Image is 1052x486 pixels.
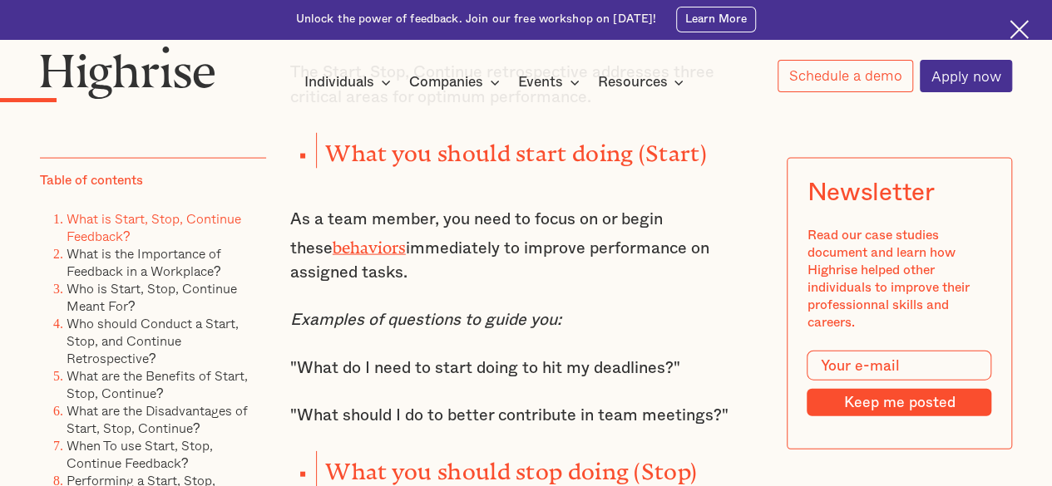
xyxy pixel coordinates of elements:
div: Events [518,72,585,92]
input: Your e-mail [807,351,991,380]
div: Events [518,72,563,92]
div: Read our case studies document and learn how Highrise helped other individuals to improve their p... [807,226,991,331]
strong: What you should start doing (Start) [325,140,707,155]
a: What are the Disadvantages of Start, Stop, Continue? [67,400,248,438]
a: Apply now [920,60,1012,92]
a: Who should Conduct a Start, Stop, and Continue Retrospective? [67,313,239,368]
a: behaviors [333,238,406,248]
div: Table of contents [40,171,143,189]
input: Keep me posted [807,388,991,415]
strong: What you should stop doing (Stop) [325,459,697,473]
div: Companies [409,72,483,92]
a: What are the Benefits of Start, Stop, Continue? [67,366,248,403]
div: Resources [597,72,689,92]
p: "What do I need to start doing to hit my deadlines?" [290,356,763,381]
div: Individuals [304,72,374,92]
p: As a team member, you need to focus on or begin these immediately to improve performance on assig... [290,208,763,286]
div: Individuals [304,72,396,92]
img: Highrise logo [40,46,215,99]
div: Companies [409,72,505,92]
div: Newsletter [807,178,934,206]
div: Resources [597,72,667,92]
a: Schedule a demo [778,60,913,92]
a: Learn More [676,7,757,32]
p: "What should I do to better contribute in team meetings?" [290,404,763,429]
em: Examples of questions to guide you: [290,312,561,328]
img: Cross icon [1010,20,1029,39]
form: Modal Form [807,351,991,416]
a: When To use Start, Stop, Continue Feedback? [67,435,213,473]
a: Who is Start, Stop, Continue Meant For? [67,278,237,316]
a: What is the Importance of Feedback in a Workplace? [67,243,221,281]
a: What is Start, Stop, Continue Feedback? [67,209,241,246]
div: Unlock the power of feedback. Join our free workshop on [DATE]! [296,12,657,27]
